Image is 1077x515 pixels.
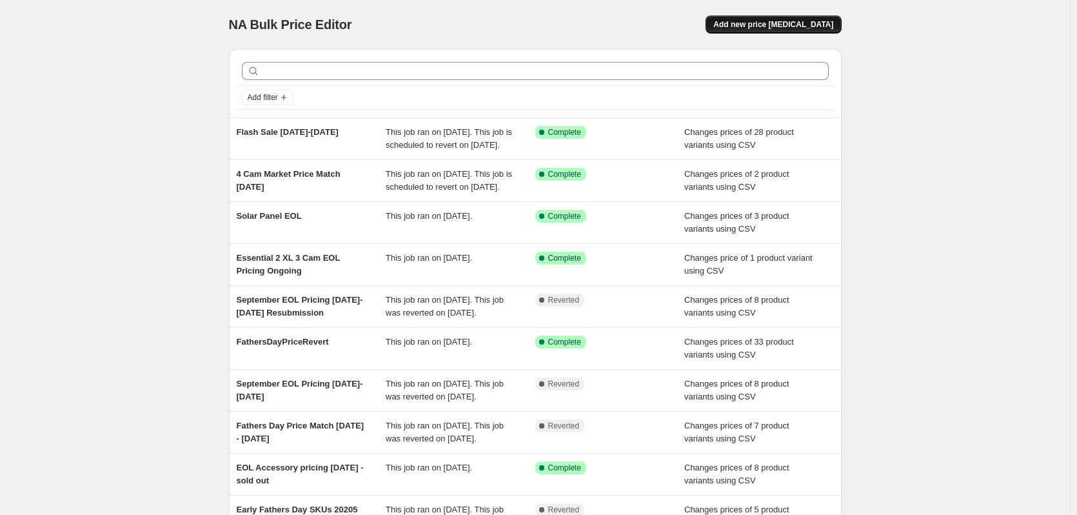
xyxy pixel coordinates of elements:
[548,127,581,137] span: Complete
[242,90,293,105] button: Add filter
[548,421,580,431] span: Reverted
[548,337,581,347] span: Complete
[684,169,789,192] span: Changes prices of 2 product variants using CSV
[706,15,841,34] button: Add new price [MEDICAL_DATA]
[237,505,358,514] span: Early Fathers Day SKUs 20205
[386,211,472,221] span: This job ran on [DATE].
[548,295,580,305] span: Reverted
[386,337,472,347] span: This job ran on [DATE].
[237,253,341,276] span: Essential 2 XL 3 Cam EOL Pricing Ongoing
[386,421,504,443] span: This job ran on [DATE]. This job was reverted on [DATE].
[386,295,504,318] span: This job ran on [DATE]. This job was reverted on [DATE].
[684,463,789,485] span: Changes prices of 8 product variants using CSV
[684,379,789,401] span: Changes prices of 8 product variants using CSV
[713,19,833,30] span: Add new price [MEDICAL_DATA]
[237,379,363,401] span: September EOL Pricing [DATE]-[DATE]
[386,379,504,401] span: This job ran on [DATE]. This job was reverted on [DATE].
[684,421,789,443] span: Changes prices of 7 product variants using CSV
[548,463,581,473] span: Complete
[386,169,512,192] span: This job ran on [DATE]. This job is scheduled to revert on [DATE].
[229,17,352,32] span: NA Bulk Price Editor
[237,295,363,318] span: September EOL Pricing [DATE]-[DATE] Resubmission
[684,253,813,276] span: Changes price of 1 product variant using CSV
[684,211,789,234] span: Changes prices of 3 product variants using CSV
[548,169,581,179] span: Complete
[237,463,364,485] span: EOL Accessory pricing [DATE] - sold out
[248,92,278,103] span: Add filter
[684,337,794,359] span: Changes prices of 33 product variants using CSV
[386,253,472,263] span: This job ran on [DATE].
[237,337,329,347] span: FathersDayPriceRevert
[548,211,581,221] span: Complete
[684,295,789,318] span: Changes prices of 8 product variants using CSV
[386,127,512,150] span: This job ran on [DATE]. This job is scheduled to revert on [DATE].
[237,169,341,192] span: 4 Cam Market Price Match [DATE]
[548,379,580,389] span: Reverted
[237,421,364,443] span: Fathers Day Price Match [DATE] - [DATE]
[684,127,794,150] span: Changes prices of 28 product variants using CSV
[237,127,339,137] span: Flash Sale [DATE]-[DATE]
[386,463,472,472] span: This job ran on [DATE].
[237,211,302,221] span: Solar Panel EOL
[548,253,581,263] span: Complete
[548,505,580,515] span: Reverted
